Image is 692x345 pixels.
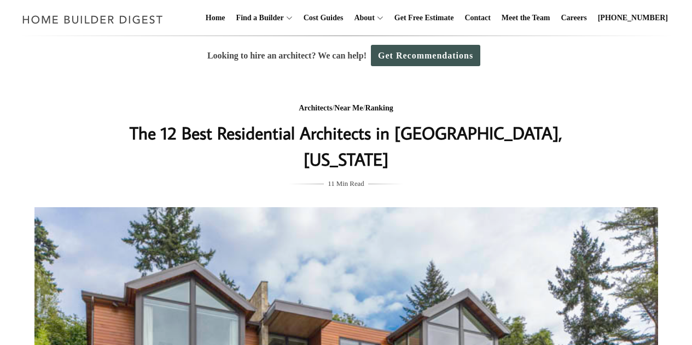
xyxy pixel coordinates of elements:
[390,1,458,36] a: Get Free Estimate
[557,1,591,36] a: Careers
[299,1,348,36] a: Cost Guides
[299,104,332,112] a: Architects
[232,1,284,36] a: Find a Builder
[460,1,495,36] a: Contact
[371,45,480,66] a: Get Recommendations
[328,178,364,190] span: 11 Min Read
[594,1,672,36] a: [PHONE_NUMBER]
[365,104,393,112] a: Ranking
[128,102,565,115] div: / /
[201,1,230,36] a: Home
[334,104,363,112] a: Near Me
[18,9,168,30] img: Home Builder Digest
[350,1,374,36] a: About
[497,1,555,36] a: Meet the Team
[128,120,565,172] h1: The 12 Best Residential Architects in [GEOGRAPHIC_DATA], [US_STATE]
